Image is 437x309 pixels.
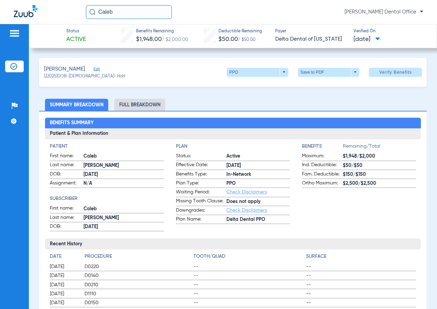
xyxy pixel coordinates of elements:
app-breakdown-title: Tooth/Quad [193,253,303,263]
span: [DATE] [50,290,79,297]
a: Check Disclaimers [226,190,267,194]
span: Remaining/Total [343,143,416,152]
span: DOB: [50,223,83,231]
span: D1110 [85,290,191,297]
input: Search for patients [86,5,172,19]
span: Plan Name: [176,216,226,224]
span: Missing Tooth Clause: [176,198,226,206]
span: -- [306,299,416,306]
button: PPO [227,68,288,77]
app-breakdown-title: Procedure [85,253,191,263]
span: $150/$150 [343,171,416,178]
span: Benefits Type: [176,171,226,179]
h4: Procedure [85,253,191,260]
span: In-Network [226,171,290,178]
img: hamburger-icon [9,29,20,38]
h4: Benefits [302,143,343,150]
span: D0210 [85,281,191,288]
span: -- [193,272,303,279]
app-breakdown-title: Surface [306,253,416,263]
iframe: Chat Widget [403,276,437,309]
span: Delta Dental of [US_STATE] [275,35,348,44]
h3: Patient & Plan Information [45,128,421,139]
span: Ortho Maximum: [302,180,343,188]
app-breakdown-title: Date [50,253,79,263]
h4: Surface [306,253,416,260]
span: Deductible Remaining [218,29,262,35]
li: Summary Breakdown [45,99,108,111]
span: [DATE] [83,171,164,178]
span: [DATE] [83,223,164,231]
li: Full Breakdown [114,99,165,111]
span: $50/$50 [343,162,416,169]
span: Effective Date: [176,161,226,170]
span: D0150 [85,299,191,306]
h2: Benefits Summary [45,118,421,129]
span: Fam. Deductible: [302,171,343,179]
span: Waiting Period: [176,189,226,197]
span: Benefits Remaining [136,29,188,35]
span: N/A [83,180,164,187]
span: $1,948.00 [136,36,162,42]
span: / $50.00 [238,38,256,42]
span: Does not apply [226,198,290,205]
span: Status: [176,152,226,161]
span: $2,500/$2,500 [343,180,416,187]
app-breakdown-title: Benefits [302,143,343,152]
img: Search Icon [89,9,96,15]
span: [DATE] [50,281,79,288]
span: [DATE] [354,35,380,44]
h4: Plan [176,143,290,150]
button: Save to PDF [298,68,359,77]
span: -- [306,263,416,270]
span: [PERSON_NAME] Dental Office [345,9,423,15]
span: Edit [93,67,100,73]
h4: Date [50,253,79,260]
span: D0140 [85,272,191,279]
span: [DATE] [50,272,79,279]
button: Verify Benefits [369,68,422,77]
span: [PERSON_NAME] [83,214,164,222]
span: Active [66,35,86,44]
span: / $2,000.00 [162,37,188,42]
a: Check Disclaimers [226,208,267,213]
span: Plan Type: [176,180,226,188]
span: Delta Dental PPO [226,216,290,223]
span: First name: [50,152,83,161]
span: PPO [226,180,290,187]
span: [DATE] [50,299,79,306]
span: -- [306,281,416,288]
span: D0220 [85,263,191,270]
h3: Recent History [45,238,421,249]
h4: Tooth/Quad [193,253,303,260]
span: Verify Benefits [379,70,412,75]
span: -- [306,290,416,297]
span: Caleb [83,153,164,160]
span: Last name: [50,214,83,222]
span: -- [193,299,303,306]
span: Last name: [50,161,83,170]
span: DOB: [50,171,83,179]
h4: Subscriber [50,195,164,202]
span: -- [193,263,303,270]
span: [DATE] [50,263,79,270]
span: [PERSON_NAME] [83,162,164,169]
span: Downgrades: [176,207,226,215]
span: [DATE] [226,162,290,169]
span: $1,948/$2,000 [343,153,416,160]
span: $50.00 [218,36,238,42]
span: -- [306,272,416,279]
span: Ind. Deductible: [302,161,343,170]
img: Zuub Logo [14,5,37,17]
span: -- [193,281,303,288]
span: Verified On [354,29,426,35]
h4: Patient [50,143,164,150]
span: [PERSON_NAME] [44,65,85,74]
span: Caleb [83,205,164,213]
span: First name: [50,205,83,213]
span: Status [66,29,86,35]
span: Payer [275,29,348,35]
